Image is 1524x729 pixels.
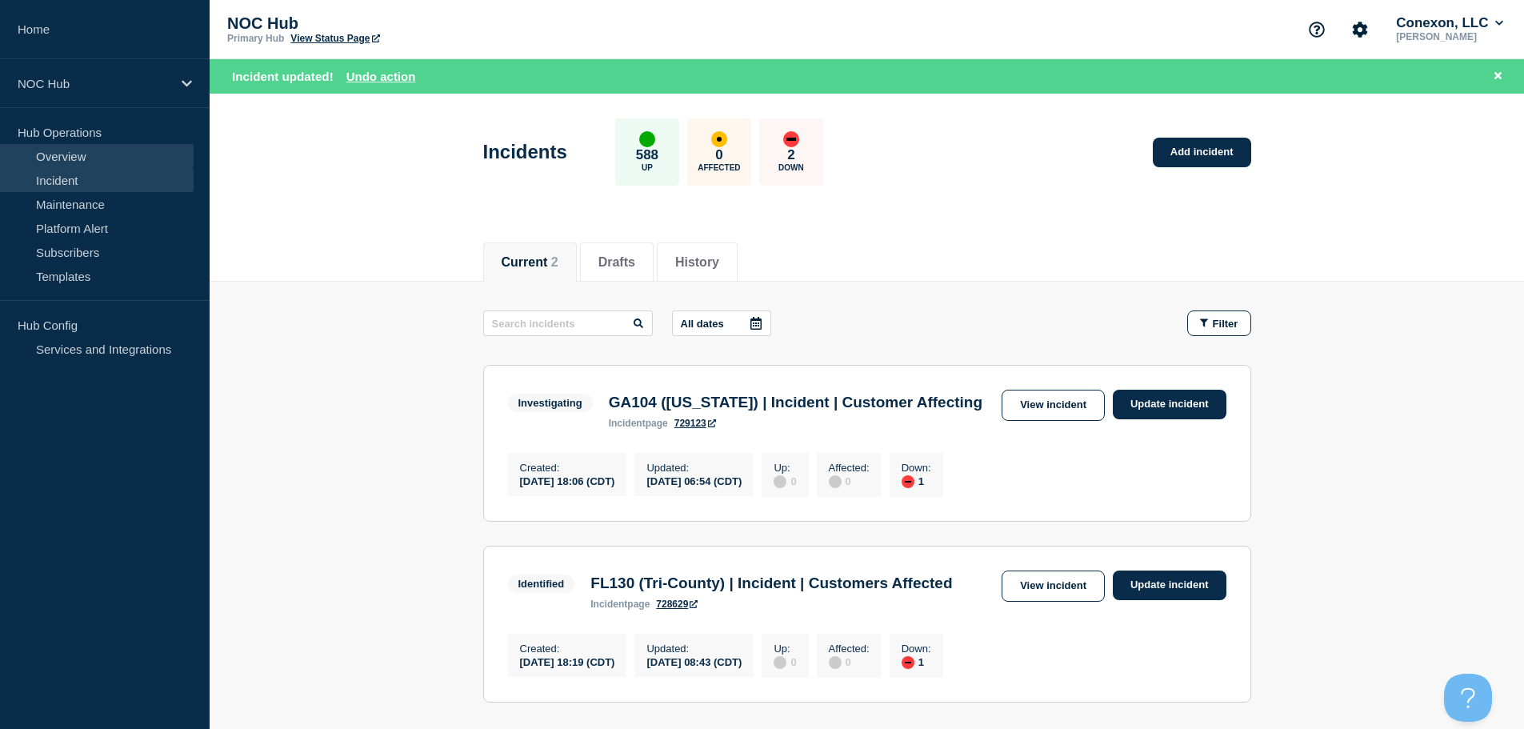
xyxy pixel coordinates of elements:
[636,147,658,163] p: 588
[715,147,722,163] p: 0
[774,474,796,488] div: 0
[590,575,952,592] h3: FL130 (Tri-County) | Incident | Customers Affected
[902,462,931,474] p: Down :
[1393,31,1506,42] p: [PERSON_NAME]
[1300,13,1334,46] button: Support
[520,462,615,474] p: Created :
[227,14,547,33] p: NOC Hub
[1002,390,1105,421] a: View incident
[483,141,567,163] h1: Incidents
[1213,318,1238,330] span: Filter
[590,599,650,610] p: page
[902,474,931,488] div: 1
[502,255,558,270] button: Current 2
[829,475,842,488] div: disabled
[1187,310,1251,336] button: Filter
[290,33,379,44] a: View Status Page
[590,599,627,610] span: incident
[639,131,655,147] div: up
[774,462,796,474] p: Up :
[520,474,615,487] div: [DATE] 18:06 (CDT)
[829,462,870,474] p: Affected :
[346,70,416,83] button: Undo action
[681,318,724,330] p: All dates
[520,643,615,655] p: Created :
[646,474,742,487] div: [DATE] 06:54 (CDT)
[674,418,716,429] a: 729123
[646,643,742,655] p: Updated :
[902,643,931,655] p: Down :
[1002,571,1105,602] a: View incident
[902,475,914,488] div: down
[1153,138,1251,167] a: Add incident
[902,655,931,669] div: 1
[774,475,786,488] div: disabled
[520,655,615,668] div: [DATE] 18:19 (CDT)
[18,77,171,90] p: NOC Hub
[598,255,635,270] button: Drafts
[646,462,742,474] p: Updated :
[829,474,870,488] div: 0
[1393,15,1506,31] button: Conexon, LLC
[829,655,870,669] div: 0
[672,310,771,336] button: All dates
[232,70,334,83] span: Incident updated!
[656,599,698,610] a: 728629
[1113,571,1226,600] a: Update incident
[783,131,799,147] div: down
[508,394,593,412] span: Investigating
[551,255,558,269] span: 2
[609,394,982,411] h3: GA104 ([US_STATE]) | Incident | Customer Affecting
[642,163,653,172] p: Up
[483,310,653,336] input: Search incidents
[1113,390,1226,419] a: Update incident
[787,147,794,163] p: 2
[609,418,646,429] span: incident
[698,163,740,172] p: Affected
[1343,13,1377,46] button: Account settings
[227,33,284,44] p: Primary Hub
[829,643,870,655] p: Affected :
[508,575,575,593] span: Identified
[829,656,842,669] div: disabled
[646,655,742,668] div: [DATE] 08:43 (CDT)
[778,163,804,172] p: Down
[609,418,668,429] p: page
[774,656,786,669] div: disabled
[711,131,727,147] div: affected
[774,643,796,655] p: Up :
[1444,674,1492,722] iframe: Help Scout Beacon - Open
[675,255,719,270] button: History
[774,655,796,669] div: 0
[902,656,914,669] div: down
